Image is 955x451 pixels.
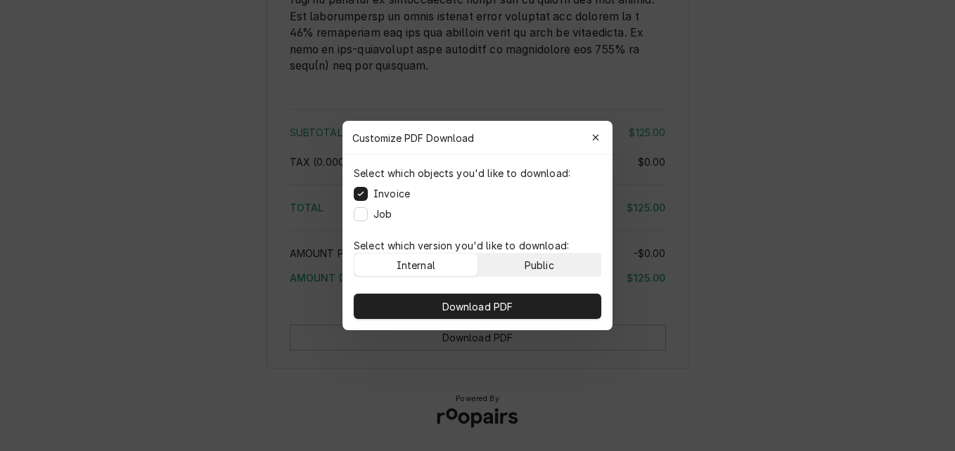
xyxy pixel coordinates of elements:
p: Select which version you'd like to download: [354,238,601,253]
div: Customize PDF Download [342,121,613,155]
span: Download PDF [440,299,516,314]
label: Invoice [373,186,410,201]
p: Select which objects you'd like to download: [354,166,570,181]
div: Internal [397,258,435,273]
button: Download PDF [354,294,601,319]
label: Job [373,207,392,221]
div: Public [525,258,554,273]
